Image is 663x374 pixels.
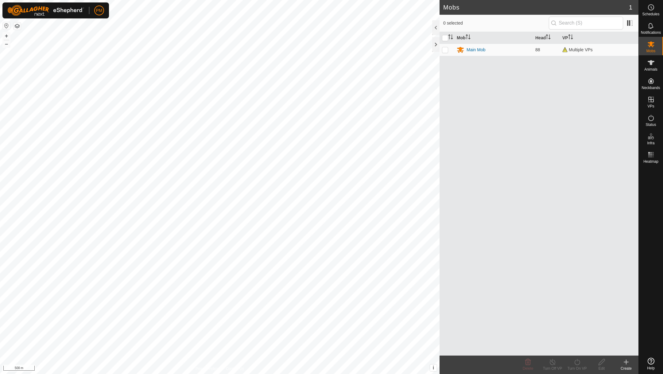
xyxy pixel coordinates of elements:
th: Mob [454,32,533,44]
span: Delete [523,366,533,371]
button: i [430,364,437,371]
p-sorticon: Activate to sort [448,35,453,40]
div: Turn On VP [565,366,589,371]
p-sorticon: Activate to sort [568,35,573,40]
span: Infra [647,141,654,145]
p-sorticon: Activate to sort [466,35,471,40]
span: Heatmap [643,160,658,163]
span: Neckbands [642,86,660,90]
a: Contact Us [226,366,244,372]
span: Help [647,366,655,370]
p-sorticon: Activate to sort [546,35,551,40]
span: VPs [647,104,654,108]
span: Status [646,123,656,127]
span: Multiple VPs [562,47,593,52]
span: Notifications [641,31,661,34]
span: 88 [535,47,540,52]
a: Privacy Policy [196,366,219,372]
h2: Mobs [443,4,629,11]
span: Animals [644,68,657,71]
a: Help [639,355,663,372]
th: Head [533,32,560,44]
div: Turn Off VP [540,366,565,371]
div: Create [614,366,638,371]
input: Search (S) [549,17,623,29]
div: Main Mob [467,47,485,53]
span: Schedules [642,12,659,16]
button: Map Layers [14,22,21,30]
span: i [433,365,434,370]
span: 1 [629,3,632,12]
div: Edit [589,366,614,371]
span: PM [96,7,103,14]
button: + [3,32,10,40]
span: 0 selected [443,20,549,26]
button: – [3,40,10,48]
img: Gallagher Logo [7,5,84,16]
th: VP [560,32,638,44]
span: Mobs [646,49,655,53]
button: Reset Map [3,22,10,29]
